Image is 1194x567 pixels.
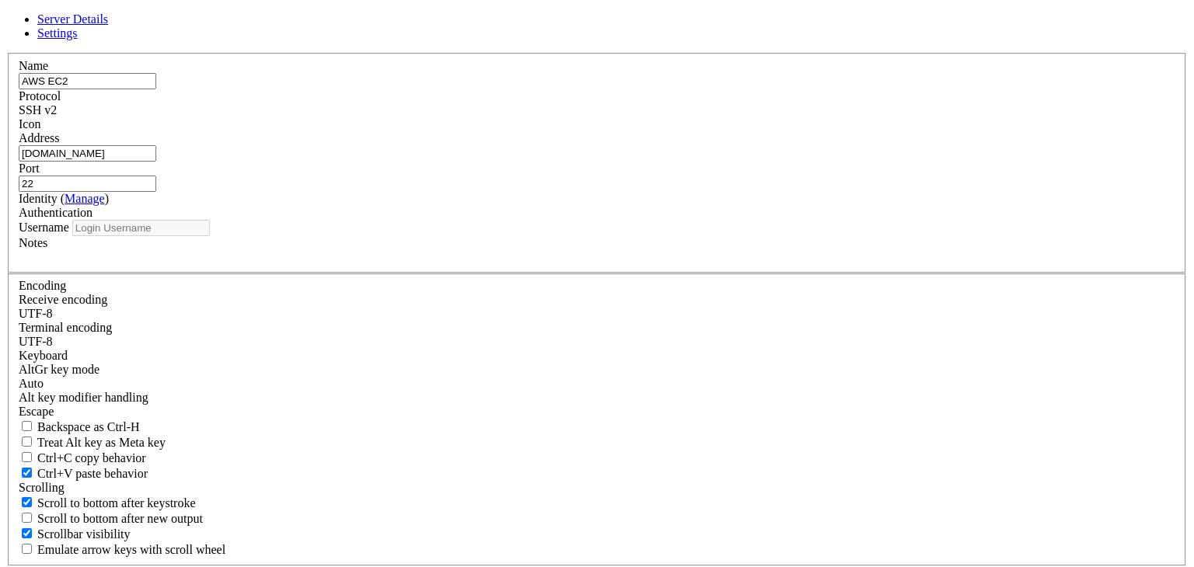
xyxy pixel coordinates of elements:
span: UTF-8 [19,335,53,348]
label: Notes [19,236,47,249]
span: UTF-8 [19,307,53,320]
span: Ctrl+C copy behavior [37,451,146,464]
div: SSH v2 [19,103,1175,117]
span: Treat Alt key as Meta key [37,436,166,449]
label: Set the expected encoding for data received from the host. If the encodings do not match, visual ... [19,293,107,306]
label: Authentication [19,206,93,219]
input: Scroll to bottom after new output [22,513,32,523]
label: Whether to scroll to the bottom on any keystroke. [19,496,196,510]
label: Controls how the Alt key is handled. Escape: Send an ESC prefix. 8-Bit: Add 128 to the typed char... [19,391,148,404]
label: Encoding [19,279,66,292]
span: Scroll to bottom after new output [37,512,203,525]
label: Address [19,131,59,144]
span: SSH v2 [19,103,57,117]
label: Identity [19,192,109,205]
span: Ctrl+V paste behavior [37,467,148,480]
label: Keyboard [19,349,68,362]
label: Port [19,162,40,175]
label: When using the alternative screen buffer, and DECCKM (Application Cursor Keys) is active, mouse w... [19,543,225,556]
span: Auto [19,377,44,390]
input: Treat Alt key as Meta key [22,437,32,447]
label: Scrolling [19,481,65,494]
input: Emulate arrow keys with scroll wheel [22,544,32,554]
label: Name [19,59,48,72]
span: Scroll to bottom after keystroke [37,496,196,510]
input: Backspace as Ctrl-H [22,421,32,431]
div: UTF-8 [19,307,1175,321]
input: Host Name or IP [19,145,156,162]
label: The default terminal encoding. ISO-2022 enables character map translations (like graphics maps). ... [19,321,112,334]
label: The vertical scrollbar mode. [19,527,131,541]
span: Scrollbar visibility [37,527,131,541]
div: UTF-8 [19,335,1175,349]
a: Settings [37,26,78,40]
div: Auto [19,377,1175,391]
span: Escape [19,405,54,418]
input: Scrollbar visibility [22,528,32,538]
span: Emulate arrow keys with scroll wheel [37,543,225,556]
input: Scroll to bottom after keystroke [22,497,32,507]
a: Server Details [37,12,108,26]
label: Ctrl+V pastes if true, sends ^V to host if false. Ctrl+Shift+V sends ^V to host if true, pastes i... [19,467,148,480]
label: Icon [19,117,40,130]
span: Backspace as Ctrl-H [37,420,140,433]
label: Username [19,221,69,234]
a: Manage [65,192,105,205]
label: Protocol [19,89,61,103]
input: Server Name [19,73,156,89]
div: Escape [19,405,1175,419]
label: If true, the backspace should send BS ('\x08', aka ^H). Otherwise the backspace key should send '... [19,420,140,433]
input: Port Number [19,176,156,192]
label: Whether the Alt key acts as a Meta key or as a distinct Alt key. [19,436,166,449]
span: ( ) [61,192,109,205]
input: Ctrl+V paste behavior [22,468,32,478]
label: Ctrl-C copies if true, send ^C to host if false. Ctrl-Shift-C sends ^C to host if true, copies if... [19,451,146,464]
input: Ctrl+C copy behavior [22,452,32,462]
label: Scroll to bottom after new output. [19,512,203,525]
input: Login Username [72,220,210,236]
label: Set the expected encoding for data received from the host. If the encodings do not match, visual ... [19,363,99,376]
